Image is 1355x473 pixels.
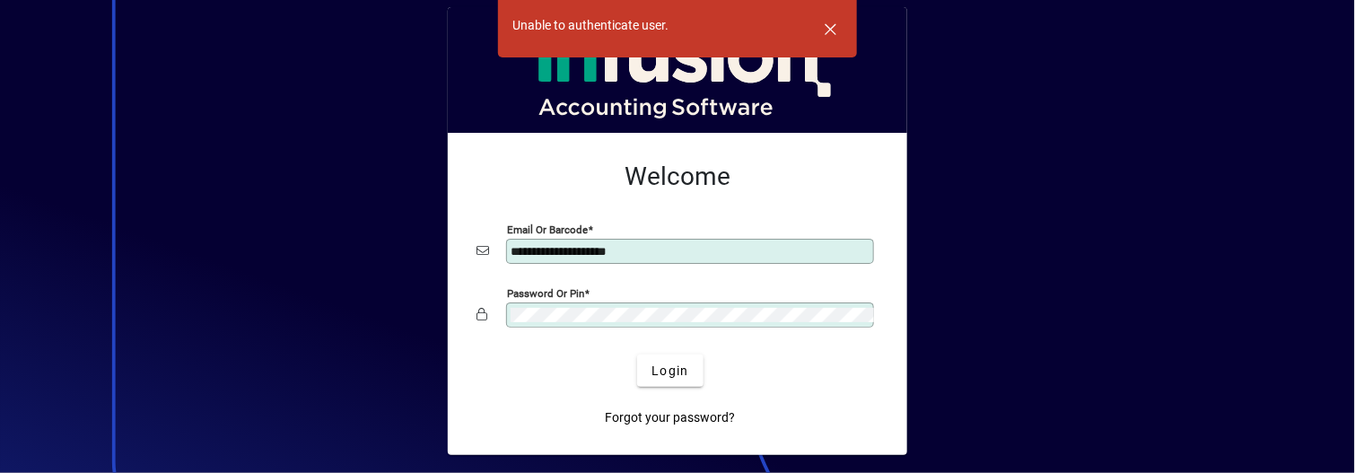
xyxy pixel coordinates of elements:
[599,401,743,434] a: Forgot your password?
[651,362,688,381] span: Login
[507,287,584,300] mat-label: Password or Pin
[606,408,736,427] span: Forgot your password?
[476,162,879,192] h2: Welcome
[637,355,703,387] button: Login
[809,7,852,50] button: Dismiss
[507,223,588,236] mat-label: Email or Barcode
[512,16,669,35] div: Unable to authenticate user.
